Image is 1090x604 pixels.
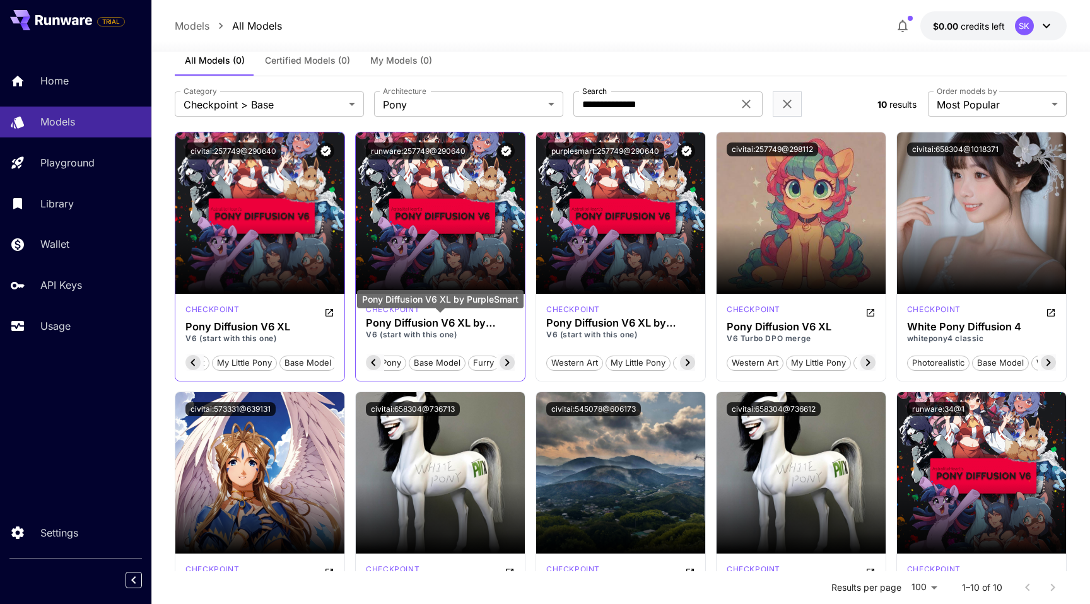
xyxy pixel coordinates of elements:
button: civitai:658304@736713 [366,402,460,416]
p: checkpoint [907,564,961,575]
p: Usage [40,318,71,334]
button: my little pony [786,354,851,371]
button: base model [972,354,1029,371]
p: V6 (start with this one) [366,329,515,340]
button: Open in CivitAI [865,304,876,319]
p: V6 (start with this one) [546,329,695,340]
button: Open in CivitAI [324,304,334,319]
label: Order models by [937,86,997,96]
p: checkpoint [727,304,780,315]
p: API Keys [40,277,82,293]
p: checkpoint [727,564,780,575]
span: Add your payment card to enable full platform functionality. [97,14,125,29]
button: Collapse sidebar [126,572,142,588]
button: base model [853,354,910,371]
button: western art [727,354,783,371]
span: woman [1032,357,1070,369]
button: Open in CivitAI [505,564,515,579]
div: Pony [907,304,961,319]
button: civitai:257749@290640 [185,142,281,160]
label: Architecture [383,86,426,96]
button: runware:34@1 [907,402,970,416]
span: base model [280,357,336,369]
div: Pony [546,564,600,579]
div: Pony [907,564,961,575]
span: western art [547,357,602,369]
button: furry [468,354,499,371]
button: civitai:658304@736612 [727,402,821,416]
span: My Models (0) [370,55,432,66]
p: checkpoint [546,564,600,575]
a: All Models [232,18,282,33]
p: Home [40,73,69,88]
span: my little pony [787,357,850,369]
span: base model [674,357,729,369]
p: checkpoint [185,304,239,315]
span: Checkpoint > Base [184,97,344,112]
p: checkpoint [907,304,961,315]
button: $0.00SK [920,11,1067,40]
span: Most Popular [937,97,1046,112]
div: Pony [546,304,600,315]
span: base model [973,357,1028,369]
p: checkpoint [366,564,419,575]
p: checkpoint [546,304,600,315]
span: results [889,99,917,110]
span: credits left [961,21,1005,32]
button: Open in CivitAI [685,564,695,579]
button: purplesmart:257749@290640 [546,142,664,160]
p: Wallet [40,236,69,252]
button: Verified working [317,142,334,160]
div: Pony Diffusion V6 XL by PurpleSmart [366,317,515,329]
span: furry [469,357,498,369]
div: SK [1015,16,1034,35]
button: Open in CivitAI [324,564,334,579]
button: photorealistic [907,354,970,371]
button: woman [1031,354,1070,371]
button: civitai:573331@639131 [185,402,276,416]
span: 10 [877,99,887,110]
button: civitai:658304@1018371 [907,142,1004,156]
div: Pony [727,304,780,319]
span: TRIAL [98,17,124,26]
button: my little pony [606,354,671,371]
a: Models [175,18,209,33]
button: base model [673,354,730,371]
h3: Pony Diffusion V6 XL by PurpleSmart [546,317,695,329]
div: $0.00 [933,20,1005,33]
button: runware:257749@290640 [366,142,471,160]
label: Category [184,86,217,96]
span: photorealistic [908,357,969,369]
div: Pony [366,564,419,579]
button: Clear filters (2) [780,96,795,112]
span: $0.00 [933,21,961,32]
p: Results per page [831,581,901,594]
p: Playground [40,155,95,170]
button: civitai:257749@298112 [727,142,818,156]
span: my little pony [606,357,670,369]
nav: breadcrumb [175,18,282,33]
p: V6 Turbo DPO merge [727,333,876,344]
p: Models [40,114,75,129]
span: base model [409,357,465,369]
button: western art [546,354,603,371]
div: Pony [185,564,239,579]
p: Library [40,196,74,211]
p: V6 (start with this one) [185,333,334,344]
span: All Models (0) [185,55,245,66]
h3: Pony Diffusion V6 XL [727,321,876,333]
p: Settings [40,525,78,540]
button: Open in CivitAI [865,564,876,579]
button: Verified working [498,142,515,160]
span: western art [727,357,783,369]
div: Collapse sidebar [135,569,151,591]
div: 100 [906,578,942,596]
div: Pony [727,564,780,579]
p: checkpoint [185,564,239,575]
label: Search [582,86,607,96]
h3: White Pony Diffusion 4 [907,321,1056,333]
